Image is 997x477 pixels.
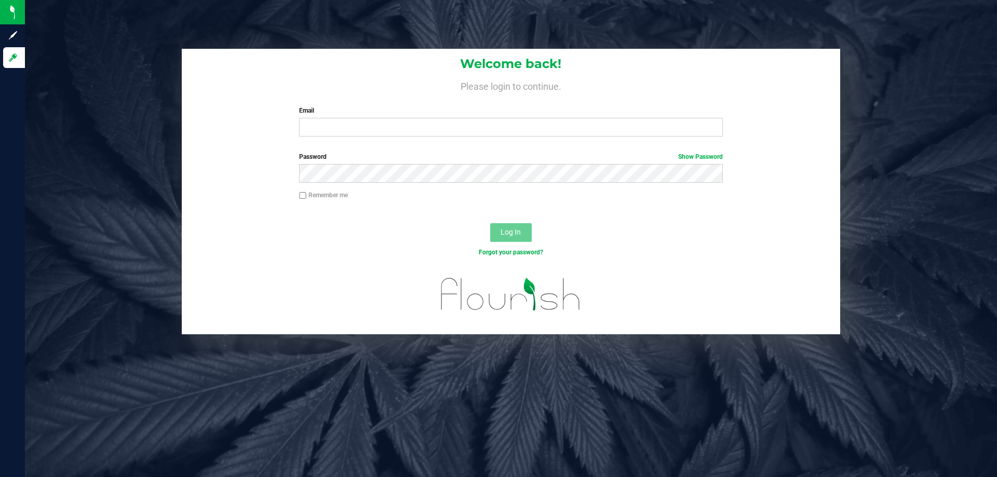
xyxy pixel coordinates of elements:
[182,79,840,91] h4: Please login to continue.
[8,30,18,40] inline-svg: Sign up
[428,268,593,321] img: flourish_logo.svg
[299,192,306,199] input: Remember me
[299,153,327,160] span: Password
[490,223,532,242] button: Log In
[299,106,722,115] label: Email
[182,57,840,71] h1: Welcome back!
[678,153,723,160] a: Show Password
[8,52,18,63] inline-svg: Log in
[501,228,521,236] span: Log In
[479,249,543,256] a: Forgot your password?
[299,190,348,200] label: Remember me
